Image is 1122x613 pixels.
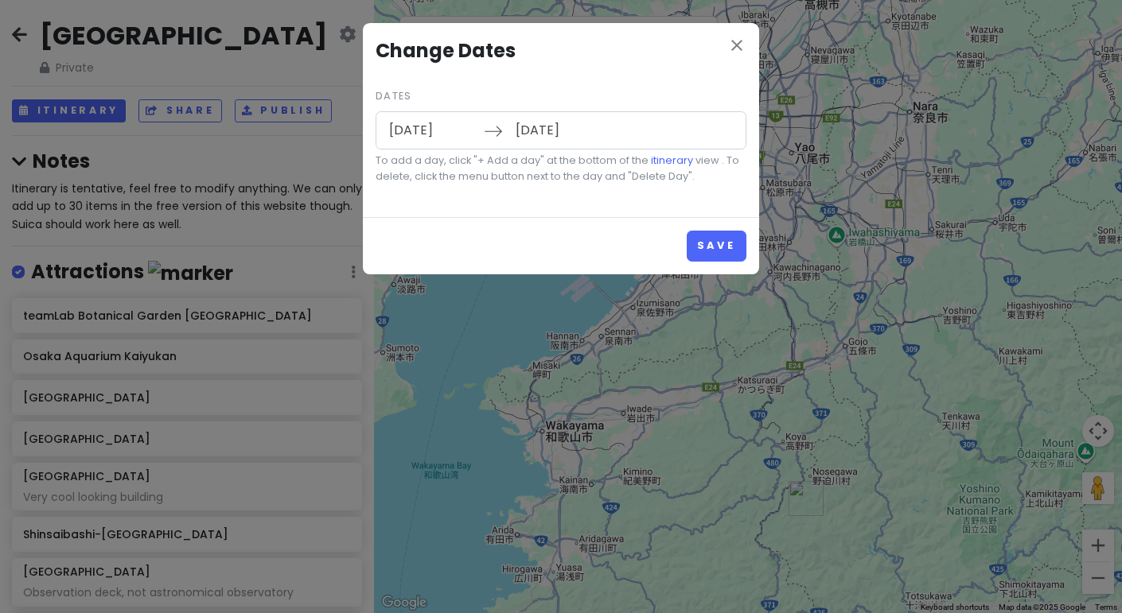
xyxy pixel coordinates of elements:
[651,153,693,167] a: itinerary
[376,88,411,104] label: Dates
[376,36,746,66] h4: Change Dates
[507,112,610,149] input: End Date
[687,231,746,262] button: Save
[376,153,746,185] small: To add a day, click "+ Add a day" at the bottom of the view . To delete, click the menu button ne...
[380,112,484,149] input: Start Date
[727,36,746,58] button: Close
[727,36,746,55] i: close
